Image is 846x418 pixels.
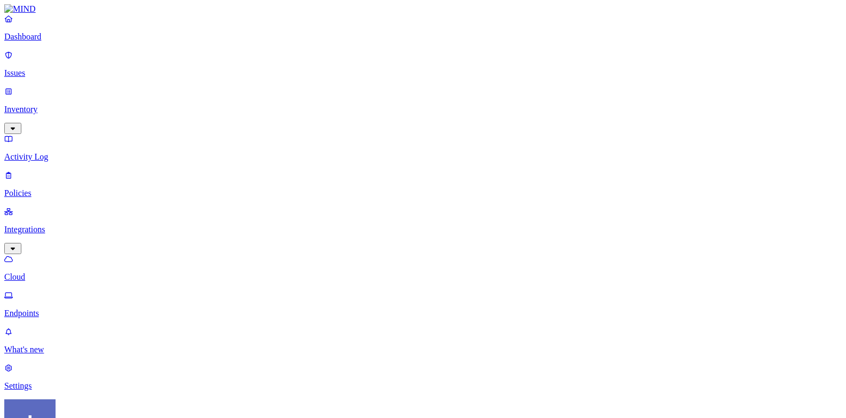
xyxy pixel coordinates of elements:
a: Endpoints [4,290,842,318]
a: MIND [4,4,842,14]
img: MIND [4,4,36,14]
a: Policies [4,170,842,198]
p: What's new [4,345,842,354]
p: Issues [4,68,842,78]
p: Activity Log [4,152,842,162]
p: Inventory [4,105,842,114]
p: Settings [4,381,842,391]
p: Integrations [4,225,842,234]
a: Settings [4,363,842,391]
p: Policies [4,188,842,198]
p: Dashboard [4,32,842,42]
a: Dashboard [4,14,842,42]
a: Issues [4,50,842,78]
p: Cloud [4,272,842,282]
a: Activity Log [4,134,842,162]
a: What's new [4,327,842,354]
p: Endpoints [4,309,842,318]
a: Cloud [4,254,842,282]
a: Integrations [4,207,842,253]
a: Inventory [4,86,842,132]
